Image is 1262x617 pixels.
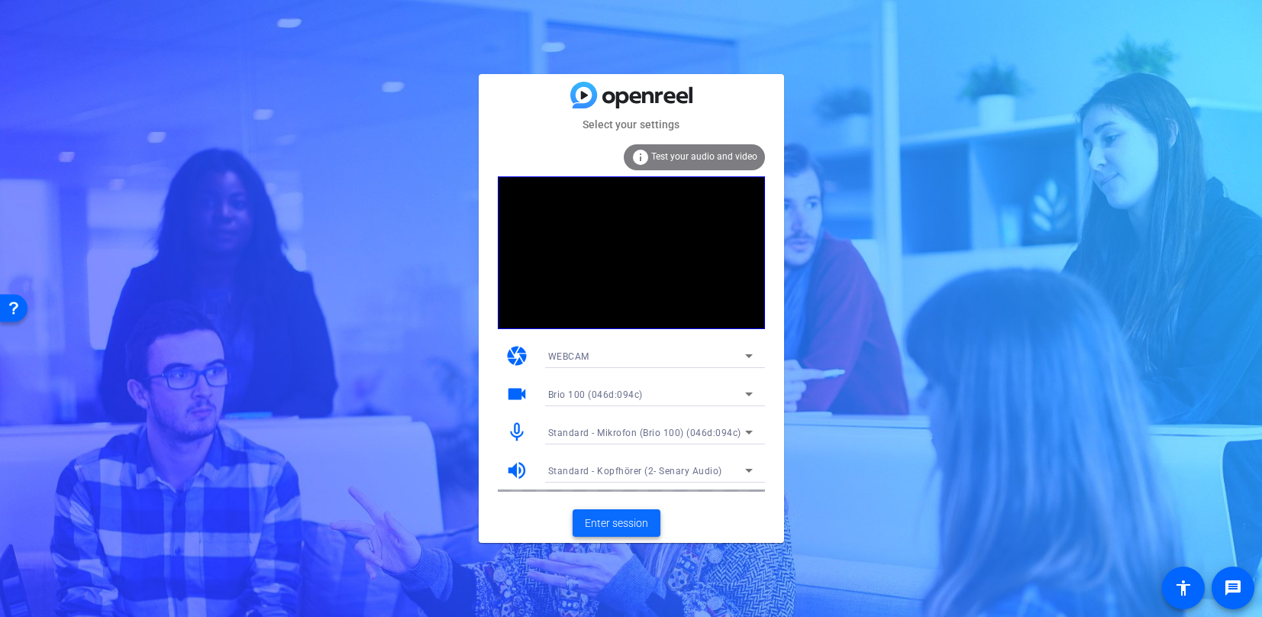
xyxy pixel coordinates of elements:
[505,421,528,444] mat-icon: mic_none
[1174,579,1193,597] mat-icon: accessibility
[505,459,528,482] mat-icon: volume_up
[505,383,528,405] mat-icon: videocam
[573,509,660,537] button: Enter session
[651,151,757,162] span: Test your audio and video
[505,344,528,367] mat-icon: camera
[585,515,648,531] span: Enter session
[548,466,722,476] span: Standard - Kopfhörer (2- Senary Audio)
[548,389,643,400] span: Brio 100 (046d:094c)
[548,351,589,362] span: WEBCAM
[1224,579,1242,597] mat-icon: message
[570,82,692,108] img: blue-gradient.svg
[548,428,741,438] span: Standard - Mikrofon (Brio 100) (046d:094c)
[479,116,784,133] mat-card-subtitle: Select your settings
[631,148,650,166] mat-icon: info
